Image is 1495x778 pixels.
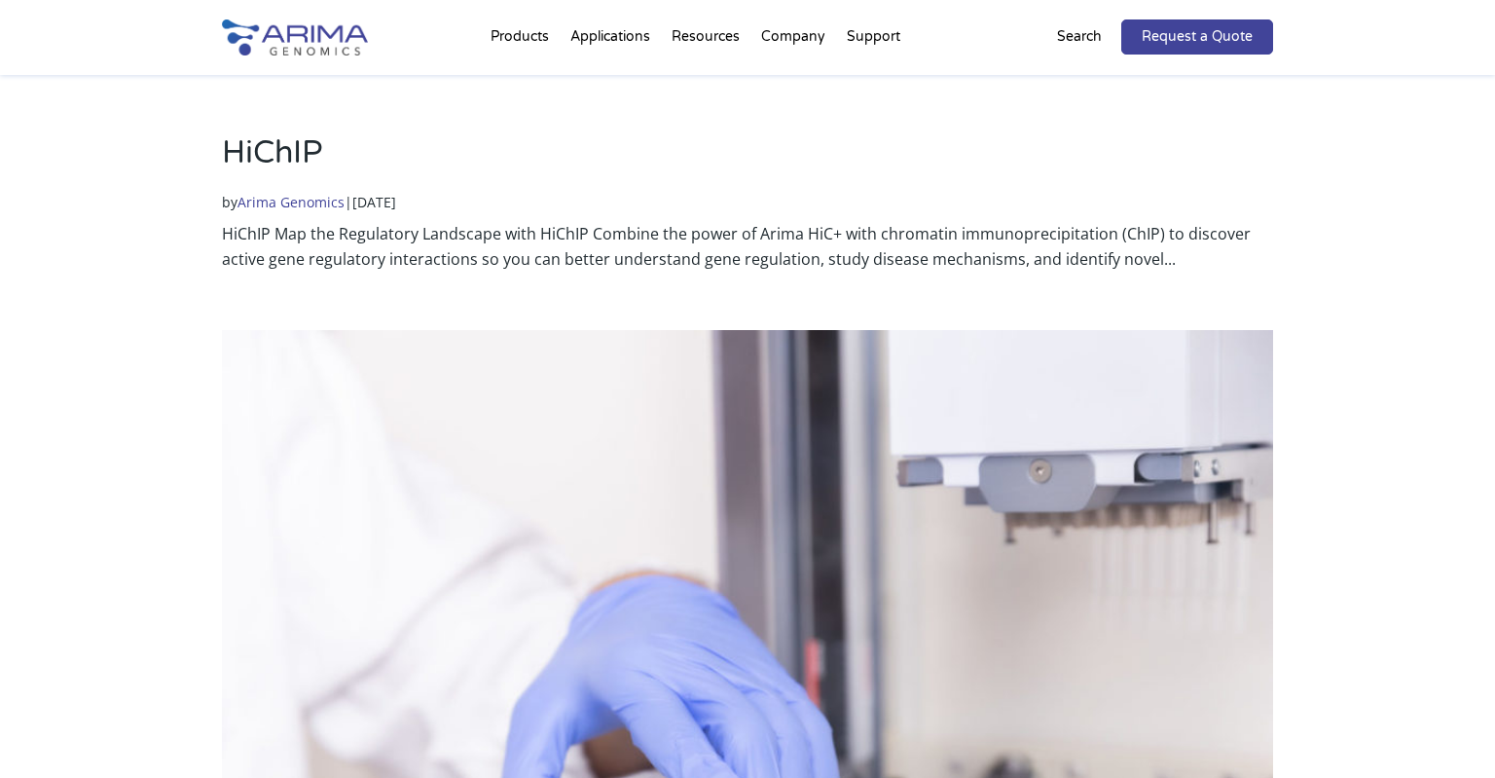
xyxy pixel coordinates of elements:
a: HiChIP [222,134,323,171]
article: HiChIP Map the Regulatory Landscape with HiChIP Combine the power of Arima HiC+ with chromatin im... [222,131,1273,272]
a: Arima Genomics [237,193,345,211]
img: Arima-Genomics-logo [222,19,368,56]
a: Request a Quote [1121,19,1273,55]
p: Search [1057,24,1102,50]
span: [DATE] [352,193,396,211]
p: by | [222,190,1273,215]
